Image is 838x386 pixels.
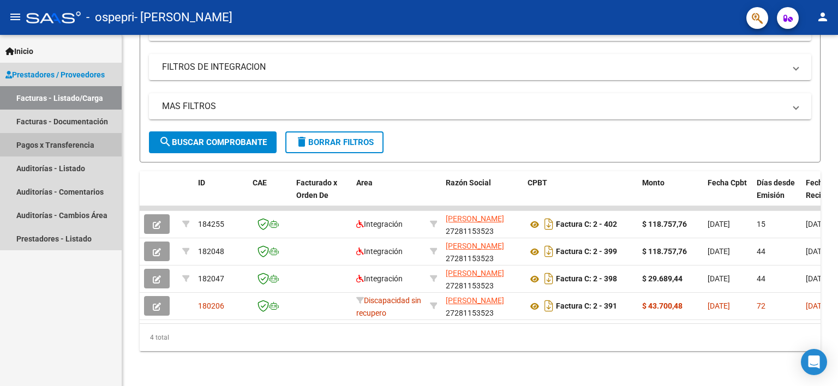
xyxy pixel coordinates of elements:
[556,248,617,256] strong: Factura C: 2 - 399
[356,296,421,317] span: Discapacidad sin recupero
[556,220,617,229] strong: Factura C: 2 - 402
[542,270,556,287] i: Descargar documento
[162,61,785,73] mat-panel-title: FILTROS DE INTEGRACION
[198,301,224,310] span: 180206
[642,178,665,187] span: Monto
[198,220,224,228] span: 184255
[708,178,747,187] span: Fecha Cpbt
[542,297,556,315] i: Descargar documento
[446,213,519,236] div: 27281153523
[198,178,205,187] span: ID
[542,215,556,233] i: Descargar documento
[556,275,617,284] strong: Factura C: 2 - 398
[642,220,687,228] strong: $ 118.757,76
[9,10,22,23] mat-icon: menu
[757,274,765,283] span: 44
[757,247,765,256] span: 44
[149,93,811,119] mat-expansion-panel-header: MAS FILTROS
[149,131,277,153] button: Buscar Comprobante
[352,171,426,219] datatable-header-cell: Area
[441,171,523,219] datatable-header-cell: Razón Social
[757,178,795,200] span: Días desde Emisión
[708,220,730,228] span: [DATE]
[816,10,829,23] mat-icon: person
[638,171,703,219] datatable-header-cell: Monto
[356,247,403,256] span: Integración
[5,45,33,57] span: Inicio
[194,171,248,219] datatable-header-cell: ID
[285,131,384,153] button: Borrar Filtros
[708,274,730,283] span: [DATE]
[542,243,556,260] i: Descargar documento
[708,301,730,310] span: [DATE]
[446,267,519,290] div: 27281153523
[5,69,105,81] span: Prestadores / Proveedores
[703,171,752,219] datatable-header-cell: Fecha Cpbt
[295,137,374,147] span: Borrar Filtros
[140,324,821,351] div: 4 total
[86,5,134,29] span: - ospepri
[642,301,683,310] strong: $ 43.700,48
[806,247,828,256] span: [DATE]
[528,178,547,187] span: CPBT
[446,296,504,305] span: [PERSON_NAME]
[446,240,519,263] div: 27281153523
[134,5,232,29] span: - [PERSON_NAME]
[295,135,308,148] mat-icon: delete
[149,54,811,80] mat-expansion-panel-header: FILTROS DE INTEGRACION
[642,274,683,283] strong: $ 29.689,44
[198,274,224,283] span: 182047
[356,274,403,283] span: Integración
[806,220,828,228] span: [DATE]
[248,171,292,219] datatable-header-cell: CAE
[446,242,504,250] span: [PERSON_NAME]
[292,171,352,219] datatable-header-cell: Facturado x Orden De
[708,247,730,256] span: [DATE]
[162,100,785,112] mat-panel-title: MAS FILTROS
[806,301,828,310] span: [DATE]
[757,220,765,228] span: 15
[159,135,172,148] mat-icon: search
[806,178,836,200] span: Fecha Recibido
[523,171,638,219] datatable-header-cell: CPBT
[757,301,765,310] span: 72
[296,178,337,200] span: Facturado x Orden De
[253,178,267,187] span: CAE
[356,178,373,187] span: Area
[356,220,403,228] span: Integración
[556,302,617,311] strong: Factura C: 2 - 391
[446,178,491,187] span: Razón Social
[446,269,504,278] span: [PERSON_NAME]
[752,171,801,219] datatable-header-cell: Días desde Emisión
[806,274,828,283] span: [DATE]
[446,214,504,223] span: [PERSON_NAME]
[198,247,224,256] span: 182048
[801,349,827,375] div: Open Intercom Messenger
[446,294,519,317] div: 27281153523
[159,137,267,147] span: Buscar Comprobante
[642,247,687,256] strong: $ 118.757,76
